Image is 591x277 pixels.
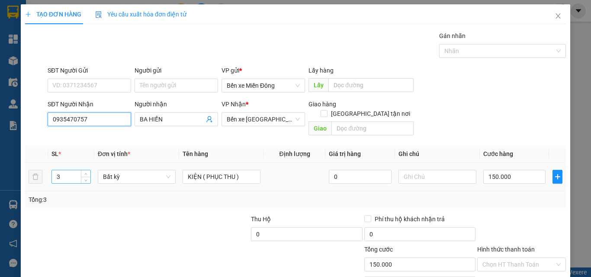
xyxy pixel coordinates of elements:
[308,121,331,135] span: Giao
[98,150,130,157] span: Đơn vị tính
[331,121,414,135] input: Dọc đường
[553,173,562,180] span: plus
[555,13,562,19] span: close
[222,101,246,108] span: VP Nhận
[135,66,218,75] div: Người gửi
[227,113,300,126] span: Bến xe Quảng Ngãi
[84,172,89,177] span: up
[329,150,361,157] span: Giá trị hàng
[546,4,570,29] button: Close
[279,150,310,157] span: Định lượng
[308,67,334,74] span: Lấy hàng
[477,246,535,253] label: Hình thức thanh toán
[81,177,90,183] span: Decrease Value
[364,246,393,253] span: Tổng cước
[29,170,42,184] button: delete
[51,150,58,157] span: SL
[29,195,229,204] div: Tổng: 3
[328,78,414,92] input: Dọc đường
[308,78,328,92] span: Lấy
[25,11,81,18] span: TẠO ĐƠN HÀNG
[206,116,213,123] span: user-add
[251,216,271,223] span: Thu Hộ
[48,66,131,75] div: SĐT Người Gửi
[308,101,336,108] span: Giao hàng
[135,99,218,109] div: Người nhận
[371,214,448,224] span: Phí thu hộ khách nhận trả
[395,146,480,162] th: Ghi chú
[398,170,476,184] input: Ghi Chú
[183,150,208,157] span: Tên hàng
[103,170,170,183] span: Bất kỳ
[48,99,131,109] div: SĐT Người Nhận
[222,66,305,75] div: VP gửi
[25,11,31,17] span: plus
[183,170,260,184] input: VD: Bàn, Ghế
[483,150,513,157] span: Cước hàng
[227,79,300,92] span: Bến xe Miền Đông
[95,11,102,18] img: icon
[329,170,391,184] input: 0
[95,11,186,18] span: Yêu cầu xuất hóa đơn điện tử
[81,170,90,177] span: Increase Value
[84,178,89,183] span: down
[328,109,414,118] span: [GEOGRAPHIC_DATA] tận nơi
[552,170,562,184] button: plus
[439,32,466,39] label: Gán nhãn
